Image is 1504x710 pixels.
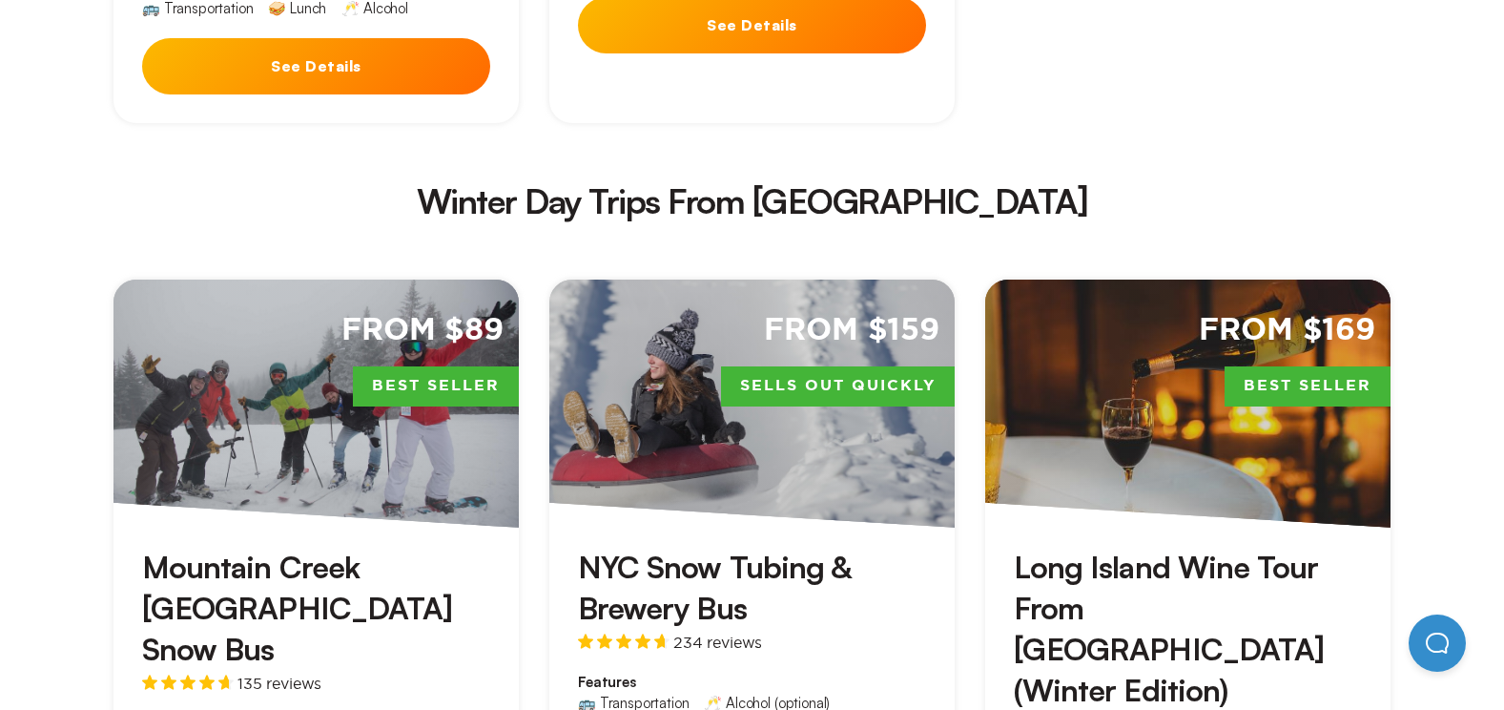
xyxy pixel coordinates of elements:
h3: Mountain Creek [GEOGRAPHIC_DATA] Snow Bus [142,547,490,671]
div: 🚌 Transportation [142,1,253,15]
div: 🥪 Lunch [268,1,326,15]
iframe: Help Scout Beacon - Open [1409,615,1466,672]
h2: Winter Day Trips From [GEOGRAPHIC_DATA] [126,184,1378,219]
div: 🚌 Transportation [578,696,689,710]
span: Features [578,673,926,692]
div: 🥂 Alcohol [341,1,408,15]
span: Sells Out Quickly [721,366,955,407]
span: 135 reviews [237,676,321,691]
span: Best Seller [1225,366,1391,407]
h3: NYC Snow Tubing & Brewery Bus [578,547,926,629]
div: 🥂 Alcohol (optional) [704,696,830,710]
span: 234 reviews [673,635,762,650]
span: From $169 [1199,310,1375,351]
button: See Details [142,38,490,94]
span: From $159 [764,310,939,351]
span: From $89 [341,310,504,351]
span: Best Seller [353,366,519,407]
